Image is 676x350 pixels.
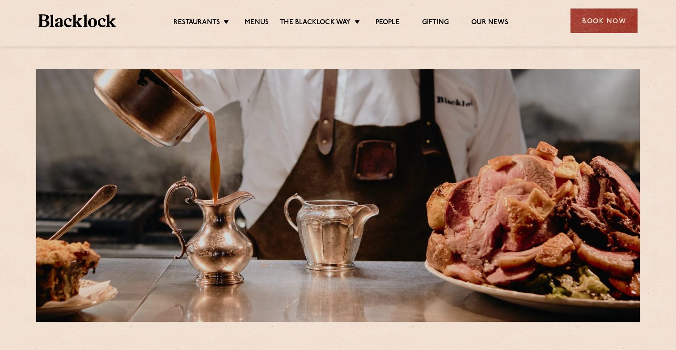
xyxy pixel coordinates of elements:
[280,18,351,28] a: The Blacklock Way
[422,18,449,28] a: Gifting
[471,18,508,28] a: Our News
[173,18,220,28] a: Restaurants
[570,8,638,33] div: Book Now
[245,18,269,28] a: Menus
[376,18,400,28] a: People
[38,14,116,27] img: BL_Textured_Logo-footer-cropped.svg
